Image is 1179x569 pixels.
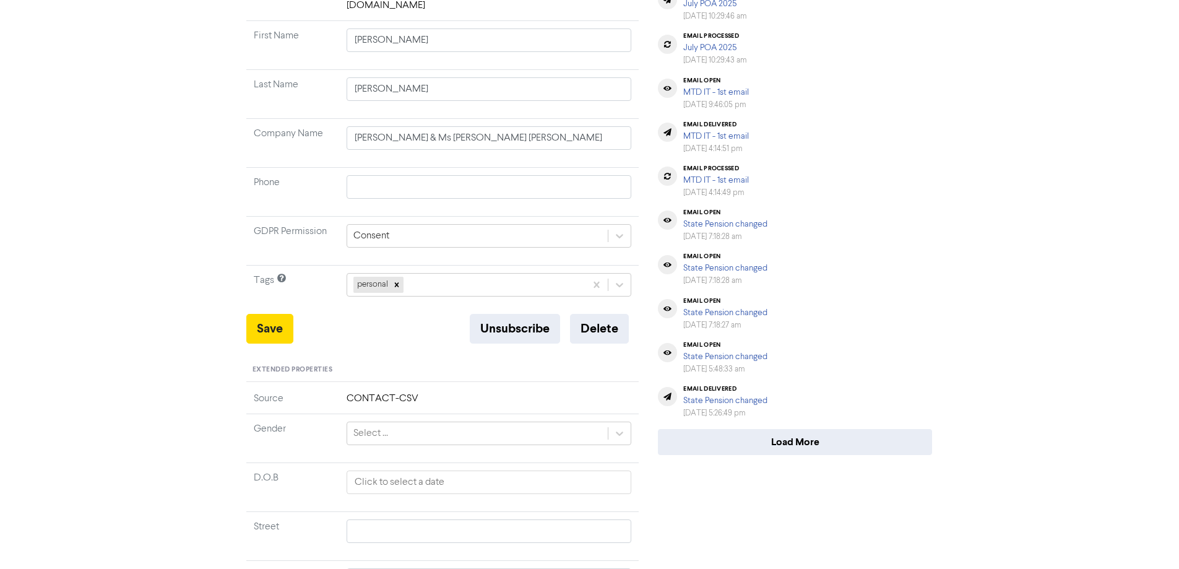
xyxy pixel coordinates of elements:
[683,253,767,260] div: email open
[683,121,749,128] div: email delivered
[246,511,339,560] td: Street
[470,314,560,344] button: Unsubscribe
[246,21,339,70] td: First Name
[683,297,767,305] div: email open
[246,391,339,414] td: Source
[683,407,767,419] div: [DATE] 5:26:49 pm
[347,471,632,494] input: Click to select a date
[683,396,767,405] a: State Pension changed
[246,266,339,315] td: Tags
[246,463,339,511] td: D.O.B
[683,231,767,243] div: [DATE] 7:18:28 am
[246,358,639,382] div: Extended Properties
[683,341,767,349] div: email open
[353,277,390,293] div: personal
[683,275,767,287] div: [DATE] 7:18:28 am
[683,319,767,331] div: [DATE] 7:18:27 am
[683,143,749,155] div: [DATE] 4:14:51 pm
[683,363,767,375] div: [DATE] 5:48:33 am
[570,314,629,344] button: Delete
[246,314,293,344] button: Save
[683,54,747,66] div: [DATE] 10:29:43 am
[683,11,747,22] div: [DATE] 10:29:46 am
[353,426,388,441] div: Select ...
[683,132,749,141] a: MTD IT - 1st email
[683,385,767,393] div: email delivered
[683,220,767,228] a: State Pension changed
[683,77,749,84] div: email open
[683,209,767,216] div: email open
[683,43,736,52] a: July POA 2025
[246,217,339,266] td: GDPR Permission
[683,352,767,361] a: State Pension changed
[683,187,749,199] div: [DATE] 4:14:49 pm
[683,264,767,272] a: State Pension changed
[658,429,932,455] button: Load More
[683,176,749,185] a: MTD IT - 1st email
[683,308,767,317] a: State Pension changed
[1024,435,1179,569] iframe: Chat Widget
[683,88,749,97] a: MTD IT - 1st email
[246,70,339,119] td: Last Name
[246,168,339,217] td: Phone
[683,165,749,172] div: email processed
[683,32,747,40] div: email processed
[353,228,389,243] div: Consent
[339,391,639,414] td: CONTACT-CSV
[683,99,749,111] div: [DATE] 9:46:05 pm
[246,414,339,463] td: Gender
[246,119,339,168] td: Company Name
